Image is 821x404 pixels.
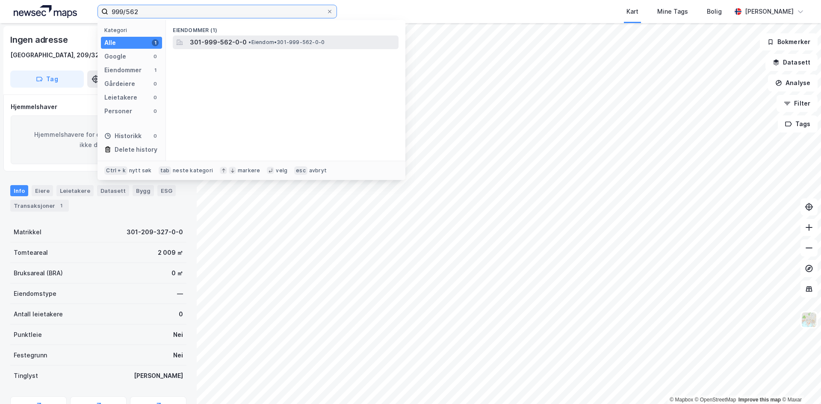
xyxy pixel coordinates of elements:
div: Tinglyst [14,371,38,381]
div: velg [276,167,287,174]
div: 0 ㎡ [171,268,183,278]
div: Datasett [97,185,129,196]
div: 1 [152,39,159,46]
button: Bokmerker [760,33,818,50]
div: avbryt [309,167,327,174]
a: OpenStreetMap [695,397,736,403]
div: tab [159,166,171,175]
div: Leietakere [56,185,94,196]
div: Bygg [133,185,154,196]
img: Z [801,312,817,328]
div: Bolig [707,6,722,17]
div: Festegrunn [14,350,47,360]
div: Nei [173,330,183,340]
div: esc [294,166,307,175]
a: Improve this map [738,397,781,403]
div: 0 [179,309,183,319]
button: Datasett [765,54,818,71]
span: 301-999-562-0-0 [190,37,247,47]
div: 0 [152,108,159,115]
div: Personer [104,106,132,116]
input: Søk på adresse, matrikkel, gårdeiere, leietakere eller personer [108,5,326,18]
div: Antall leietakere [14,309,63,319]
div: Punktleie [14,330,42,340]
div: neste kategori [173,167,213,174]
div: Eiendommer (1) [166,20,405,35]
div: [GEOGRAPHIC_DATA], 209/327 [10,50,103,60]
div: markere [238,167,260,174]
div: — [177,289,183,299]
div: Kategori [104,27,162,33]
div: ESG [157,185,176,196]
div: Eiendommer [104,65,142,75]
iframe: Chat Widget [778,363,821,404]
div: Gårdeiere [104,79,135,89]
button: Filter [777,95,818,112]
div: 1 [57,201,65,210]
a: Mapbox [670,397,693,403]
div: Info [10,185,28,196]
div: [PERSON_NAME] [745,6,794,17]
div: Bruksareal (BRA) [14,268,63,278]
span: • [248,39,251,45]
div: Nei [173,350,183,360]
button: Analyse [768,74,818,91]
div: Ingen adresse [10,33,69,47]
div: Hjemmelshavere for denne eiendommen er ikke definert [11,115,186,164]
div: Historikk [104,131,142,141]
button: Tags [778,115,818,133]
div: Eiendomstype [14,289,56,299]
div: Ctrl + k [104,166,127,175]
div: 0 [152,133,159,139]
div: Hjemmelshaver [11,102,186,112]
div: Leietakere [104,92,137,103]
div: Delete history [115,144,157,155]
div: Kontrollprogram for chat [778,363,821,404]
div: [PERSON_NAME] [134,371,183,381]
div: Transaksjoner [10,200,69,212]
img: logo.a4113a55bc3d86da70a041830d287a7e.svg [14,5,77,18]
div: 0 [152,94,159,101]
span: Eiendom • 301-999-562-0-0 [248,39,325,46]
div: 1 [152,67,159,74]
button: Tag [10,71,84,88]
div: 0 [152,80,159,87]
div: Alle [104,38,116,48]
div: 2 009 ㎡ [158,248,183,258]
div: 301-209-327-0-0 [127,227,183,237]
div: Google [104,51,126,62]
div: Mine Tags [657,6,688,17]
div: Eiere [32,185,53,196]
div: 0 [152,53,159,60]
div: nytt søk [129,167,152,174]
div: Matrikkel [14,227,41,237]
div: Tomteareal [14,248,48,258]
div: Kart [626,6,638,17]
